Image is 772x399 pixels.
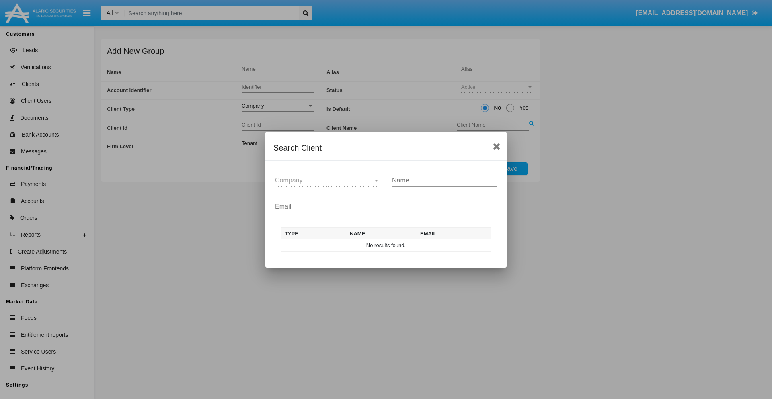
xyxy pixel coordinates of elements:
div: Search Client [273,141,499,154]
th: Type [281,227,347,239]
span: Company [275,177,302,184]
th: Name [347,227,417,239]
td: No results found. [281,239,491,252]
th: Email [417,227,491,239]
